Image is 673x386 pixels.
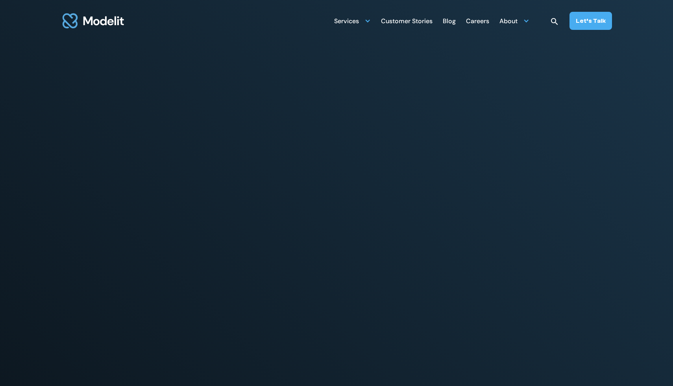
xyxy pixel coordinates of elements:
[443,13,456,28] a: Blog
[466,14,489,29] div: Careers
[499,14,518,29] div: About
[61,9,126,33] img: modelit logo
[576,17,606,25] div: Let’s Talk
[381,14,433,29] div: Customer Stories
[334,14,359,29] div: Services
[443,14,456,29] div: Blog
[334,13,371,28] div: Services
[61,9,126,33] a: home
[466,13,489,28] a: Careers
[569,12,612,30] a: Let’s Talk
[499,13,529,28] div: About
[381,13,433,28] a: Customer Stories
